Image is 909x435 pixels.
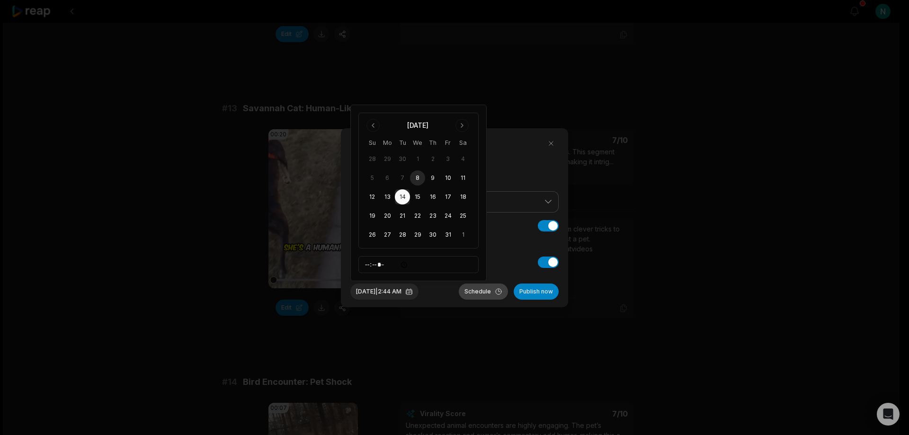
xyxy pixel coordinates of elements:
[410,138,425,148] th: Wednesday
[410,227,425,242] button: 29
[395,208,410,223] button: 21
[440,227,455,242] button: 31
[425,227,440,242] button: 30
[395,138,410,148] th: Tuesday
[425,208,440,223] button: 23
[440,208,455,223] button: 24
[380,208,395,223] button: 20
[395,189,410,204] button: 14
[410,170,425,186] button: 8
[514,284,559,300] button: Publish now
[380,227,395,242] button: 27
[395,227,410,242] button: 28
[440,170,455,186] button: 10
[380,189,395,204] button: 13
[440,189,455,204] button: 17
[365,208,380,223] button: 19
[410,208,425,223] button: 22
[425,170,440,186] button: 9
[365,189,380,204] button: 12
[455,119,469,132] button: Go to next month
[350,284,419,300] button: [DATE]|2:44 AM
[455,208,471,223] button: 25
[440,138,455,148] th: Friday
[365,227,380,242] button: 26
[380,138,395,148] th: Monday
[365,138,380,148] th: Sunday
[425,138,440,148] th: Thursday
[455,170,471,186] button: 11
[410,189,425,204] button: 15
[455,189,471,204] button: 18
[459,284,508,300] button: Schedule
[425,189,440,204] button: 16
[455,227,471,242] button: 1
[366,119,380,132] button: Go to previous month
[455,138,471,148] th: Saturday
[407,121,428,130] div: [DATE]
